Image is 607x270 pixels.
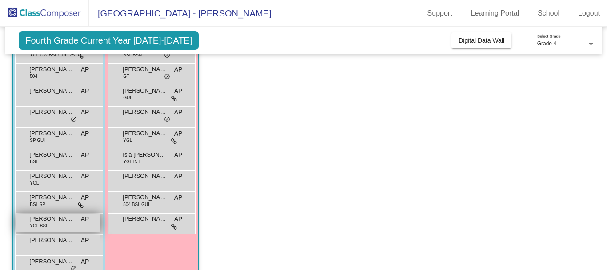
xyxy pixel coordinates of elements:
[29,193,74,202] span: [PERSON_NAME]
[451,32,511,48] button: Digital Data Wall
[123,201,149,208] span: 504 BSL GUI
[123,137,132,144] span: YGL
[30,180,39,186] span: YGL
[29,129,74,138] span: [PERSON_NAME]
[81,172,89,181] span: AP
[164,73,170,81] span: do_not_disturb_alt
[174,108,183,117] span: AP
[30,201,45,208] span: BSL SP
[30,137,45,144] span: SP GUI
[29,86,74,95] span: [PERSON_NAME]
[123,158,140,165] span: YGL INT
[164,52,170,59] span: do_not_disturb_alt
[174,86,183,96] span: AP
[30,73,37,80] span: 504
[123,193,167,202] span: [PERSON_NAME]
[19,31,199,50] span: Fourth Grade Current Year [DATE]-[DATE]
[123,150,167,159] span: Isla [PERSON_NAME]
[537,40,556,47] span: Grade 4
[174,129,183,138] span: AP
[81,86,89,96] span: AP
[29,214,74,223] span: [PERSON_NAME]
[30,52,75,58] span: YGL OW BSL GUI IRS
[174,172,183,181] span: AP
[164,116,170,123] span: do_not_disturb_alt
[464,6,527,20] a: Learning Portal
[29,108,74,117] span: [PERSON_NAME]
[123,65,167,74] span: [PERSON_NAME]
[29,257,74,266] span: [PERSON_NAME]
[123,73,129,80] span: GT
[123,129,167,138] span: [PERSON_NAME]
[420,6,459,20] a: Support
[81,214,89,224] span: AP
[89,6,271,20] span: [GEOGRAPHIC_DATA] - [PERSON_NAME]
[571,6,607,20] a: Logout
[81,193,89,202] span: AP
[30,222,48,229] span: YGL BSL
[123,94,131,101] span: GUI
[174,150,183,160] span: AP
[81,108,89,117] span: AP
[29,236,74,245] span: [PERSON_NAME]
[81,236,89,245] span: AP
[174,65,183,74] span: AP
[123,52,142,58] span: BSL BSM
[71,116,77,123] span: do_not_disturb_alt
[81,129,89,138] span: AP
[174,193,183,202] span: AP
[123,172,167,181] span: [PERSON_NAME]
[81,65,89,74] span: AP
[30,158,38,165] span: BSL
[29,150,74,159] span: [PERSON_NAME]
[81,257,89,266] span: AP
[174,214,183,224] span: AP
[29,65,74,74] span: [PERSON_NAME] [PERSON_NAME]
[123,86,167,95] span: [PERSON_NAME]
[123,108,167,117] span: [PERSON_NAME]
[459,37,504,44] span: Digital Data Wall
[531,6,567,20] a: School
[123,214,167,223] span: [PERSON_NAME]
[81,150,89,160] span: AP
[29,172,74,181] span: [PERSON_NAME]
